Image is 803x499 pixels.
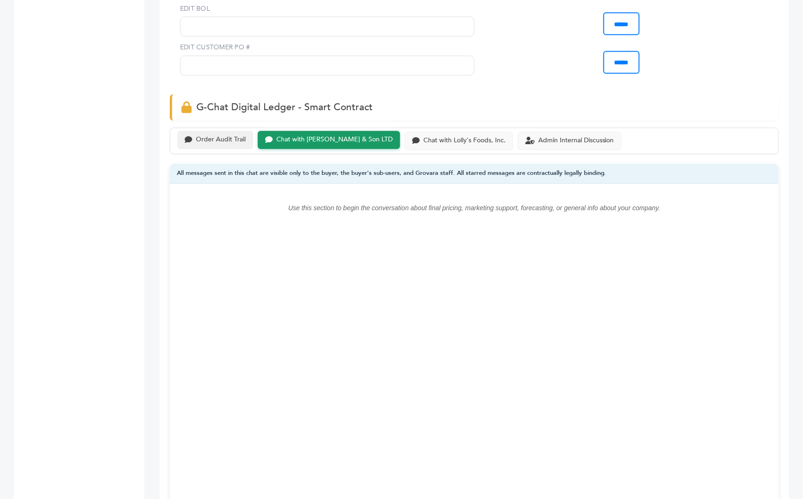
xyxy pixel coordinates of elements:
p: Use this section to begin the conversation about final pricing, marketing support, forecasting, o... [188,203,760,214]
div: All messages sent in this chat are visible only to the buyer, the buyer's sub-users, and Grovara ... [170,164,779,185]
label: EDIT CUSTOMER PO # [180,43,475,53]
div: Admin Internal Discussion [538,137,614,145]
div: Chat with Lolly's Foods, Inc. [423,137,506,145]
div: Chat with [PERSON_NAME] & Son LTD [276,136,393,144]
span: G-Chat Digital Ledger - Smart Contract [196,101,373,114]
label: EDIT BOL [180,4,475,13]
div: Order Audit Trail [196,136,246,144]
